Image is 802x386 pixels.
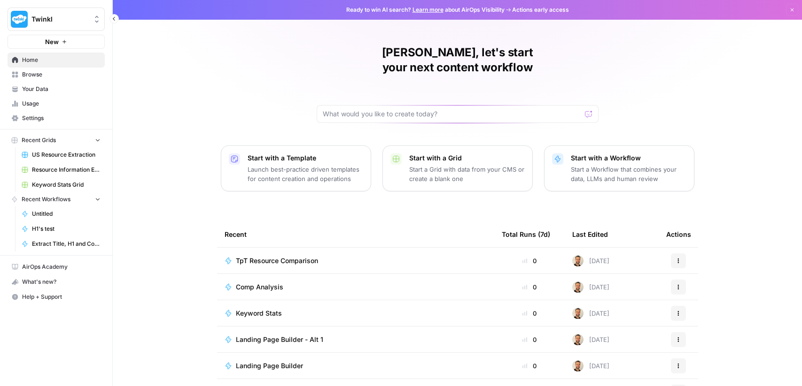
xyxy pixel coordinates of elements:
button: Workspace: Twinkl [8,8,105,31]
span: Recent Workflows [22,195,70,204]
div: 0 [502,335,557,344]
img: ggqkytmprpadj6gr8422u7b6ymfp [572,360,584,371]
span: Comp Analysis [236,282,283,292]
span: TpT Resource Comparison [236,256,318,265]
a: Landing Page Builder [225,361,487,371]
a: US Resource Extraction [17,147,105,162]
p: Start a Workflow that combines your data, LLMs and human review [571,165,686,183]
span: Settings [22,114,101,122]
a: Keyword Stats Grid [17,177,105,192]
a: Usage [8,96,105,111]
a: Untitled [17,206,105,221]
a: Learn more [413,6,444,13]
button: Start with a GridStart a Grid with data from your CMS or create a blank one [382,145,533,191]
span: Landing Page Builder [236,361,303,371]
div: Recent [225,221,487,247]
span: Keyword Stats [236,309,282,318]
img: ggqkytmprpadj6gr8422u7b6ymfp [572,334,584,345]
span: New [45,37,59,46]
p: Start with a Grid [409,153,525,163]
img: ggqkytmprpadj6gr8422u7b6ymfp [572,308,584,319]
a: Settings [8,111,105,126]
p: Start with a Template [248,153,363,163]
button: New [8,35,105,49]
span: Recent Grids [22,136,56,144]
a: Keyword Stats [225,309,487,318]
div: 0 [502,361,557,371]
p: Start a Grid with data from your CMS or create a blank one [409,165,525,183]
div: Last Edited [572,221,608,247]
a: Extract Title, H1 and Copy [17,236,105,251]
span: Keyword Stats Grid [32,181,101,189]
a: TpT Resource Comparison [225,256,487,265]
a: H1's test [17,221,105,236]
button: What's new? [8,274,105,289]
img: Twinkl Logo [11,11,28,28]
span: Actions early access [512,6,569,14]
img: ggqkytmprpadj6gr8422u7b6ymfp [572,281,584,293]
a: Resource Information Extraction and Descriptions [17,162,105,177]
div: 0 [502,309,557,318]
button: Help + Support [8,289,105,304]
img: ggqkytmprpadj6gr8422u7b6ymfp [572,255,584,266]
span: Browse [22,70,101,79]
div: [DATE] [572,360,609,371]
div: What's new? [8,275,104,289]
div: Actions [666,221,691,247]
h1: [PERSON_NAME], let's start your next content workflow [317,45,599,75]
span: AirOps Academy [22,263,101,271]
div: [DATE] [572,334,609,345]
button: Recent Grids [8,133,105,147]
button: Recent Workflows [8,192,105,206]
div: [DATE] [572,281,609,293]
span: Extract Title, H1 and Copy [32,240,101,248]
span: US Resource Extraction [32,151,101,159]
div: 0 [502,256,557,265]
div: [DATE] [572,255,609,266]
p: Launch best-practice driven templates for content creation and operations [248,165,363,183]
span: Help + Support [22,293,101,301]
div: [DATE] [572,308,609,319]
a: Home [8,53,105,68]
p: Start with a Workflow [571,153,686,163]
span: Your Data [22,85,101,93]
span: Ready to win AI search? about AirOps Visibility [346,6,505,14]
button: Start with a WorkflowStart a Workflow that combines your data, LLMs and human review [544,145,694,191]
span: Twinkl [31,15,88,24]
a: Comp Analysis [225,282,487,292]
span: Resource Information Extraction and Descriptions [32,166,101,174]
span: Home [22,56,101,64]
button: Start with a TemplateLaunch best-practice driven templates for content creation and operations [221,145,371,191]
span: H1's test [32,225,101,233]
div: Total Runs (7d) [502,221,550,247]
a: Your Data [8,82,105,97]
span: Landing Page Builder - Alt 1 [236,335,323,344]
a: AirOps Academy [8,259,105,274]
span: Usage [22,99,101,108]
input: What would you like to create today? [323,109,581,119]
div: 0 [502,282,557,292]
span: Untitled [32,210,101,218]
a: Browse [8,67,105,82]
a: Landing Page Builder - Alt 1 [225,335,487,344]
